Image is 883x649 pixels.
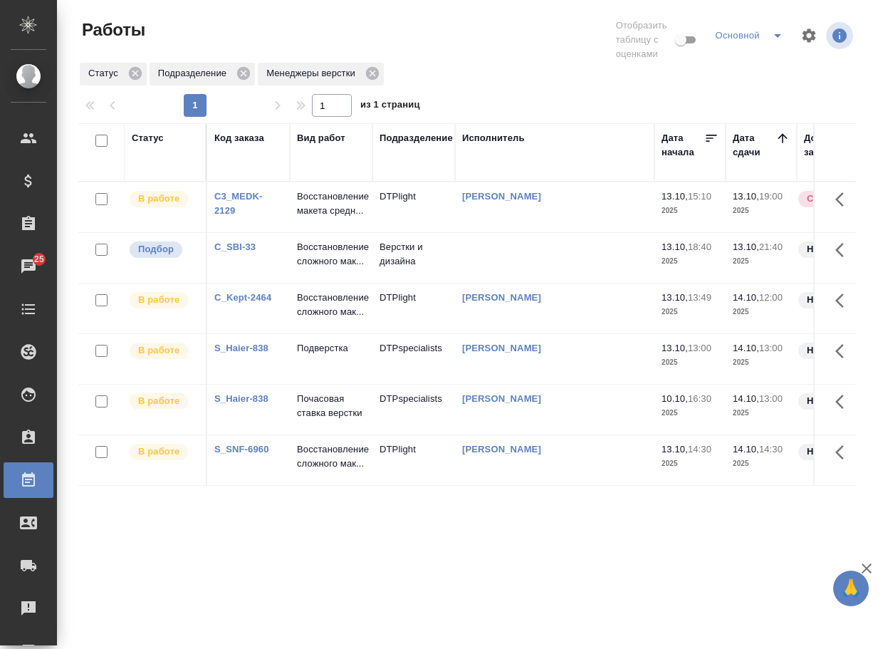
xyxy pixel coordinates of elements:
p: Восстановление сложного мак... [297,240,365,269]
div: Подразделение [380,131,453,145]
td: DTPspecialists [372,334,455,384]
a: S_Haier-838 [214,393,268,404]
span: из 1 страниц [360,96,420,117]
p: Восстановление сложного мак... [297,442,365,471]
p: Почасовая ставка верстки [297,392,365,420]
a: [PERSON_NAME] [462,343,541,353]
a: [PERSON_NAME] [462,393,541,404]
a: C_SBI-33 [214,242,256,252]
p: Нормальный [807,445,868,459]
p: 2025 [662,457,719,471]
p: 14:30 [759,444,783,455]
td: DTPspecialists [372,385,455,435]
p: 13.10, [733,242,759,252]
p: 2025 [733,355,790,370]
p: Подразделение [158,66,231,81]
a: [PERSON_NAME] [462,191,541,202]
p: 14:30 [688,444,711,455]
p: 2025 [733,305,790,319]
a: 25 [4,249,53,284]
p: В работе [138,394,179,408]
p: 2025 [733,204,790,218]
div: Код заказа [214,131,264,145]
p: Подбор [138,242,174,256]
div: Исполнитель выполняет работу [128,442,199,462]
span: 🙏 [839,573,863,603]
p: 18:40 [688,242,711,252]
p: 2025 [662,305,719,319]
p: 2025 [733,457,790,471]
button: Здесь прячутся важные кнопки [827,284,861,318]
p: Срочный [807,192,850,206]
p: 10.10, [662,393,688,404]
div: Доп. статус заказа [804,131,879,160]
td: DTPlight [372,284,455,333]
div: Дата сдачи [733,131,775,160]
p: 2025 [662,204,719,218]
div: Исполнитель выполняет работу [128,392,199,411]
a: [PERSON_NAME] [462,444,541,455]
p: 2025 [662,355,719,370]
p: 13:00 [759,393,783,404]
p: Нормальный [807,293,868,307]
p: Статус [88,66,123,81]
p: 13:49 [688,292,711,303]
p: Нормальный [807,343,868,358]
div: Подразделение [150,63,255,85]
p: В работе [138,293,179,307]
p: Нормальный [807,394,868,408]
p: 13.10, [662,343,688,353]
p: 2025 [662,254,719,269]
p: 14.10, [733,393,759,404]
a: C_Kept-2464 [214,292,271,303]
span: 25 [26,252,53,266]
p: 13:00 [688,343,711,353]
span: Посмотреть информацию [826,22,856,49]
td: DTPlight [372,435,455,485]
p: Восстановление макета средн... [297,189,365,218]
p: Подверстка [297,341,365,355]
td: Верстки и дизайна [372,233,455,283]
p: 13.10, [733,191,759,202]
p: 2025 [733,254,790,269]
p: 16:30 [688,393,711,404]
p: 13.10, [662,242,688,252]
div: split button [711,24,792,47]
button: Здесь прячутся важные кнопки [827,435,861,469]
p: В работе [138,192,179,206]
div: Исполнитель [462,131,525,145]
button: Здесь прячутся важные кнопки [827,385,861,419]
p: Менеджеры верстки [266,66,360,81]
span: Работы [78,19,145,41]
span: Отобразить таблицу с оценками [616,19,673,61]
p: В работе [138,343,179,358]
a: S_Haier-838 [214,343,268,353]
div: Исполнитель выполняет работу [128,189,199,209]
a: [PERSON_NAME] [462,292,541,303]
p: Восстановление сложного мак... [297,291,365,319]
p: 14.10, [733,444,759,455]
button: Здесь прячутся важные кнопки [827,233,861,267]
button: Здесь прячутся важные кнопки [827,182,861,217]
div: Дата начала [662,131,704,160]
p: 14.10, [733,343,759,353]
p: В работе [138,445,179,459]
div: Можно подбирать исполнителей [128,240,199,259]
p: 13.10, [662,444,688,455]
p: 15:10 [688,191,711,202]
p: 13.10, [662,292,688,303]
p: 14.10, [733,292,759,303]
div: Статус [132,131,164,145]
div: Вид работ [297,131,345,145]
p: 19:00 [759,191,783,202]
p: 12:00 [759,292,783,303]
button: Здесь прячутся важные кнопки [827,334,861,368]
a: C3_MEDK-2129 [214,191,263,216]
p: Нормальный [807,242,868,256]
div: Исполнитель выполняет работу [128,291,199,310]
button: 🙏 [833,571,869,606]
a: S_SNF-6960 [214,444,269,455]
td: DTPlight [372,182,455,232]
div: Статус [80,63,147,85]
p: 2025 [733,406,790,420]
